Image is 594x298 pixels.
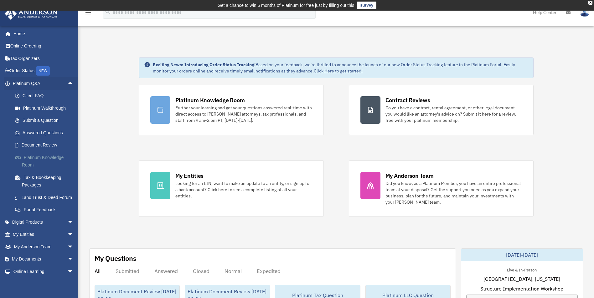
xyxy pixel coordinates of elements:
[9,102,83,114] a: Platinum Walkthrough
[385,105,522,123] div: Do you have a contract, rental agreement, or other legal document you would like an attorney's ad...
[218,2,354,9] div: Get a chance to win 6 months of Platinum for free just by filling out this
[85,11,92,16] a: menu
[4,77,83,90] a: Platinum Q&Aarrow_drop_up
[4,253,83,266] a: My Documentsarrow_drop_down
[357,2,376,9] a: survey
[4,228,83,241] a: My Entitiesarrow_drop_down
[85,9,92,16] i: menu
[483,275,560,283] span: [GEOGRAPHIC_DATA], [US_STATE]
[225,268,242,274] div: Normal
[153,62,256,67] strong: Exciting News: Introducing Order Status Tracking!
[139,85,324,135] a: Platinum Knowledge Room Further your learning and get your questions answered real-time with dire...
[588,1,592,5] div: close
[139,160,324,217] a: My Entities Looking for an EIN, want to make an update to an entity, or sign up for a bank accoun...
[4,27,80,40] a: Home
[4,241,83,253] a: My Anderson Teamarrow_drop_down
[154,268,178,274] div: Answered
[4,265,83,278] a: Online Learningarrow_drop_down
[314,68,363,74] a: Click Here to get started!
[257,268,281,274] div: Expedited
[67,228,80,241] span: arrow_drop_down
[385,172,434,180] div: My Anderson Team
[153,62,529,74] div: Based on your feedback, we're thrilled to announce the launch of our new Order Status Tracking fe...
[175,96,245,104] div: Platinum Knowledge Room
[3,7,59,20] img: Anderson Advisors Platinum Portal
[116,268,139,274] div: Submitted
[461,249,583,261] div: [DATE]-[DATE]
[9,127,83,139] a: Answered Questions
[9,191,83,204] a: Land Trust & Deed Forum
[4,40,83,52] a: Online Ordering
[67,241,80,253] span: arrow_drop_down
[385,96,430,104] div: Contract Reviews
[580,8,589,17] img: User Pic
[9,114,83,127] a: Submit a Question
[349,85,534,135] a: Contract Reviews Do you have a contract, rental agreement, or other legal document you would like...
[175,180,312,199] div: Looking for an EIN, want to make an update to an entity, or sign up for a bank account? Click her...
[95,268,101,274] div: All
[105,8,111,15] i: search
[4,216,83,228] a: Digital Productsarrow_drop_down
[9,151,83,171] a: Platinum Knowledge Room
[4,52,83,65] a: Tax Organizers
[385,180,522,205] div: Did you know, as a Platinum Member, you have an entire professional team at your disposal? Get th...
[9,139,83,151] a: Document Review
[502,266,542,273] div: Live & In-Person
[480,285,563,292] span: Structure Implementation Workshop
[9,204,83,216] a: Portal Feedback
[9,171,83,191] a: Tax & Bookkeeping Packages
[175,105,312,123] div: Further your learning and get your questions answered real-time with direct access to [PERSON_NAM...
[4,65,83,77] a: Order StatusNEW
[349,160,534,217] a: My Anderson Team Did you know, as a Platinum Member, you have an entire professional team at your...
[36,66,50,76] div: NEW
[67,265,80,278] span: arrow_drop_down
[9,90,83,102] a: Client FAQ
[175,172,204,180] div: My Entities
[95,254,137,263] div: My Questions
[67,216,80,229] span: arrow_drop_down
[67,77,80,90] span: arrow_drop_up
[67,253,80,266] span: arrow_drop_down
[193,268,209,274] div: Closed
